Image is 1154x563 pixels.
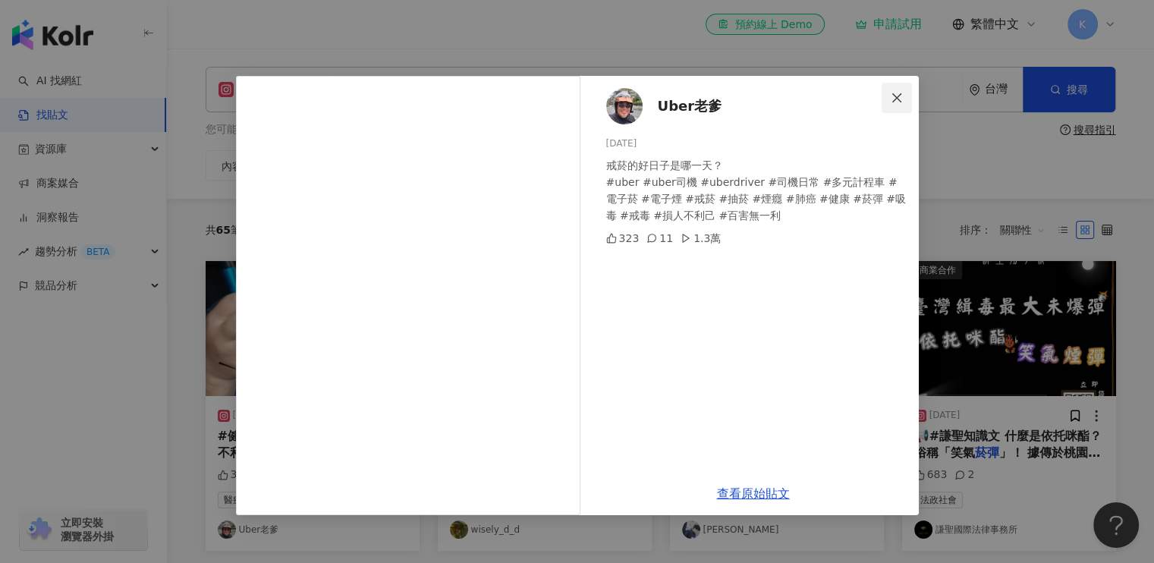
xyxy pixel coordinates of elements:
a: KOL AvatarUber老爹 [606,88,885,124]
span: Uber老爹 [658,96,722,117]
a: 查看原始貼文 [717,486,790,501]
div: [DATE] [606,137,907,151]
button: Close [882,83,912,113]
div: 1.3萬 [681,230,721,247]
div: 戒菸的好日子是哪一天？ #uber #uber司機 #uberdriver #司機日常 #多元計程車 #電子菸 #電子煙 #戒菸 #抽菸 #煙癮 #肺癌 #健康 #菸彈 #吸毒 #戒毒 #損人不... [606,157,907,224]
div: 323 [606,230,640,247]
img: KOL Avatar [606,88,643,124]
span: close [891,92,903,104]
div: 11 [646,230,673,247]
